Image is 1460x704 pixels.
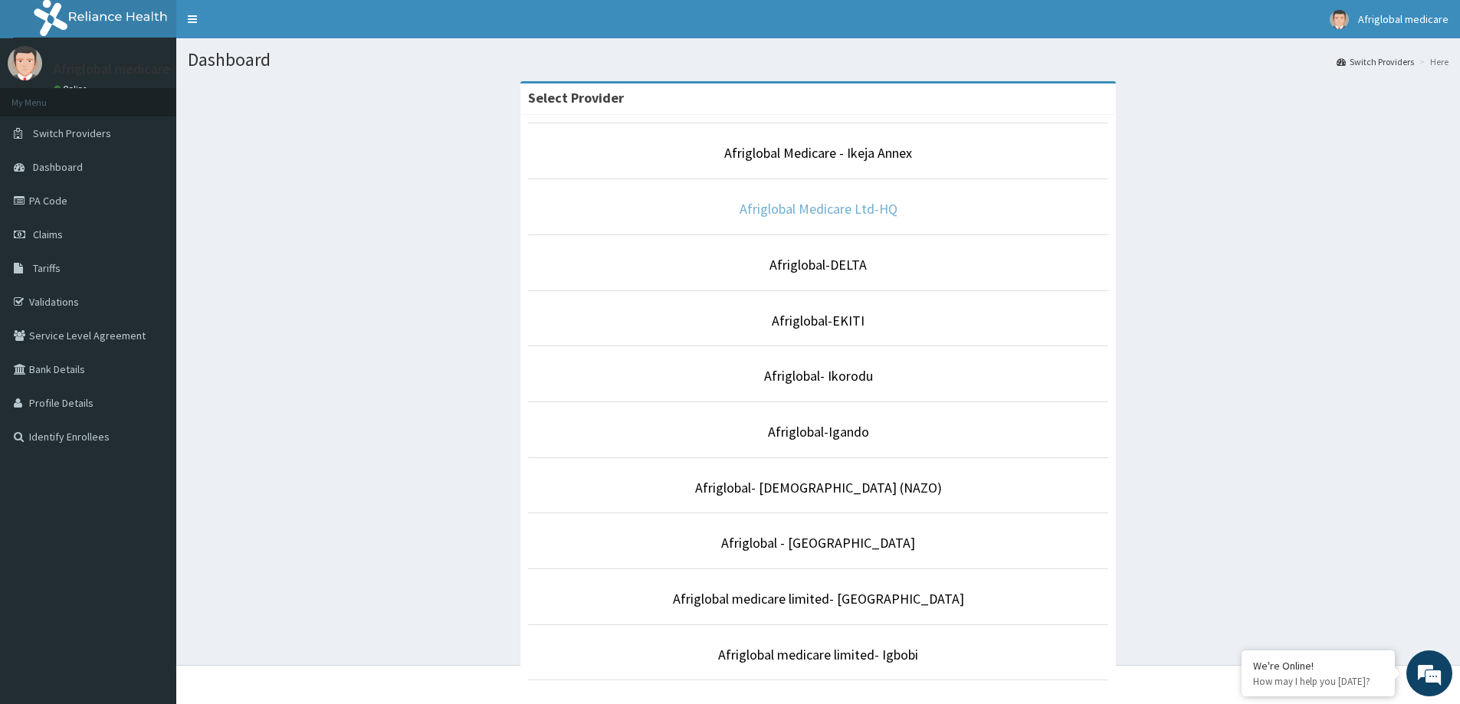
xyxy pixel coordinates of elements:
p: Afriglobal medicare [54,62,170,76]
a: Afriglobal - [GEOGRAPHIC_DATA] [721,534,915,552]
p: How may I help you today? [1253,675,1383,688]
div: We're Online! [1253,659,1383,673]
span: Tariffs [33,261,61,275]
span: Afriglobal medicare [1358,12,1449,26]
a: Afriglobal-Igando [768,423,869,440]
a: Afriglobal medicare limited- [GEOGRAPHIC_DATA] [673,590,964,607]
a: Switch Providers [1337,55,1414,68]
span: Claims [33,228,63,241]
a: Afriglobal Medicare - Ikeja Annex [724,144,912,162]
li: Here [1416,55,1449,68]
h1: Dashboard [188,50,1449,70]
a: Online [54,83,90,94]
a: Afriglobal-EKITI [772,312,865,329]
a: Afriglobal- [DEMOGRAPHIC_DATA] (NAZO) [695,479,942,496]
a: Afriglobal- Ikorodu [764,367,873,385]
strong: Select Provider [528,89,624,106]
a: Afriglobal-DELTA [769,256,867,273]
img: User Image [1330,10,1349,29]
span: Dashboard [33,160,83,174]
a: Afriglobal medicare limited- Igbobi [718,646,918,663]
span: Switch Providers [33,126,111,140]
img: User Image [8,46,42,80]
a: Afriglobal Medicare Ltd-HQ [740,200,897,218]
